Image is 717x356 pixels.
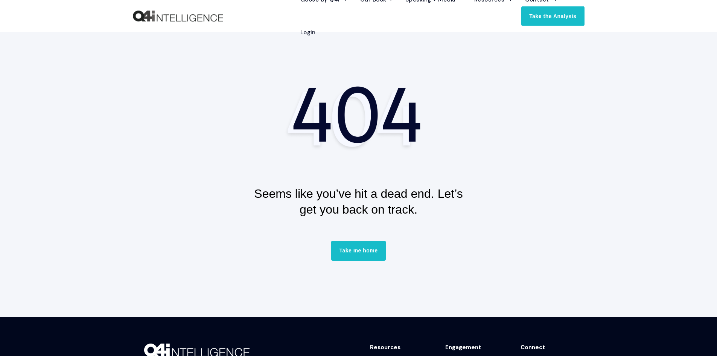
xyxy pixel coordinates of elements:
img: Q4intelligence, LLC logo [133,11,223,22]
div: Connect [521,344,545,351]
a: Back to Home [133,11,223,22]
div: Resources [370,344,400,351]
a: Take the Analysis [521,6,584,26]
img: 404 Page Not Found [283,79,434,153]
a: Login [291,16,316,49]
span: Seems like you’ve hit a dead end. Let’s get you back on track. [254,187,463,216]
div: Engagement [445,344,481,351]
a: Take me home [331,241,385,260]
